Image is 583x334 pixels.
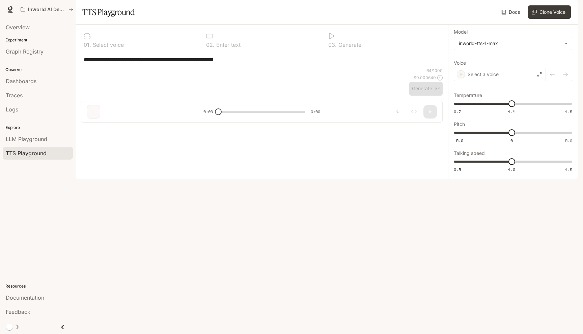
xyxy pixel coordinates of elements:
p: Temperature [454,93,482,98]
p: Pitch [454,122,465,127]
h1: TTS Playground [82,5,135,19]
p: 64 / 1000 [426,68,443,73]
p: 0 2 . [206,42,215,47]
span: 0.5 [454,167,461,172]
span: 1.5 [565,167,572,172]
span: 0 [510,138,513,143]
p: 0 3 . [328,42,337,47]
p: 0 1 . [84,42,91,47]
a: Docs [500,5,523,19]
span: 0.7 [454,109,461,114]
span: -5.0 [454,138,463,143]
p: Select a voice [468,71,499,78]
span: 5.0 [565,138,572,143]
p: Enter text [215,42,241,47]
span: 1.0 [508,167,515,172]
span: 1.5 [565,109,572,114]
div: inworld-tts-1-max [459,40,561,47]
p: Inworld AI Demos [28,7,66,12]
p: $ 0.000640 [414,75,436,80]
p: Voice [454,61,466,65]
div: inworld-tts-1-max [454,37,572,50]
p: Select voice [91,42,124,47]
p: Talking speed [454,151,485,156]
p: Generate [337,42,361,47]
button: All workspaces [18,3,76,16]
span: 1.1 [508,109,515,114]
p: Model [454,30,468,34]
button: Clone Voice [528,5,571,19]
